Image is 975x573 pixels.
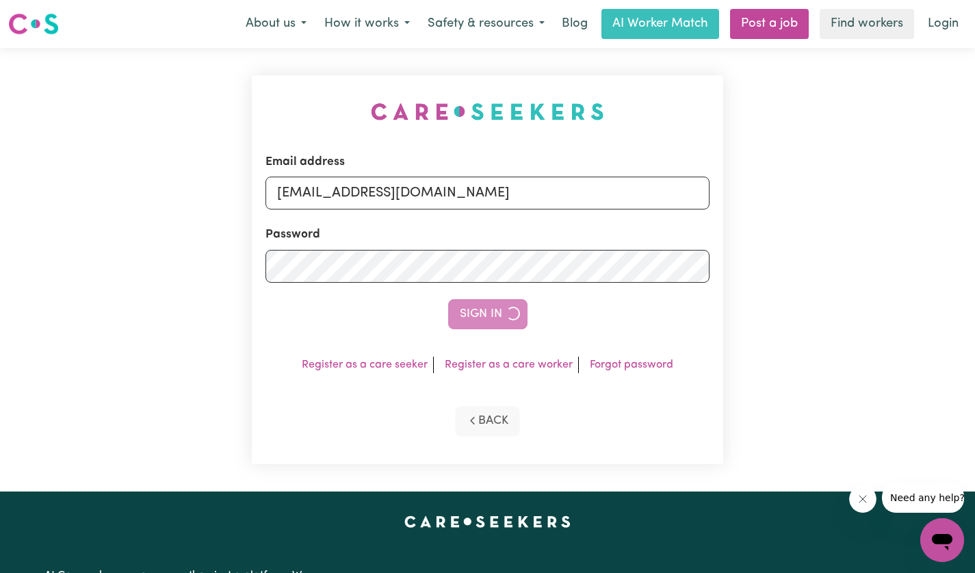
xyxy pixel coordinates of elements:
[920,9,967,39] a: Login
[590,359,673,370] a: Forgot password
[601,9,719,39] a: AI Worker Match
[554,9,596,39] a: Blog
[920,518,964,562] iframe: Button to launch messaging window
[820,9,914,39] a: Find workers
[404,516,571,527] a: Careseekers home page
[8,12,59,36] img: Careseekers logo
[237,10,315,38] button: About us
[315,10,419,38] button: How it works
[265,153,345,171] label: Email address
[849,485,876,513] iframe: Close message
[265,226,320,244] label: Password
[730,9,809,39] a: Post a job
[419,10,554,38] button: Safety & resources
[882,483,964,513] iframe: Message from company
[302,359,428,370] a: Register as a care seeker
[445,359,573,370] a: Register as a care worker
[265,177,710,209] input: Email address
[8,10,83,21] span: Need any help?
[8,8,59,40] a: Careseekers logo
